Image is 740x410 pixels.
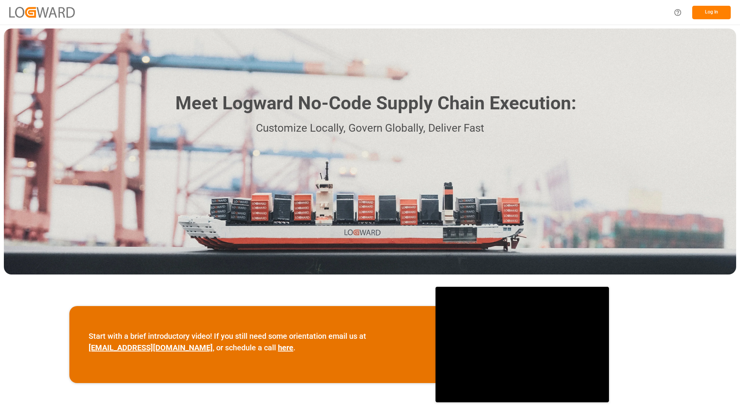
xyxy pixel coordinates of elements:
img: Logward_new_orange.png [9,7,75,17]
button: Log In [692,6,731,19]
p: Start with a brief introductory video! If you still need some orientation email us at , or schedu... [89,330,416,353]
p: Customize Locally, Govern Globally, Deliver Fast [164,120,576,137]
a: here [278,343,293,352]
button: Help Center [669,4,686,21]
a: [EMAIL_ADDRESS][DOMAIN_NAME] [89,343,213,352]
h1: Meet Logward No-Code Supply Chain Execution: [175,90,576,117]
